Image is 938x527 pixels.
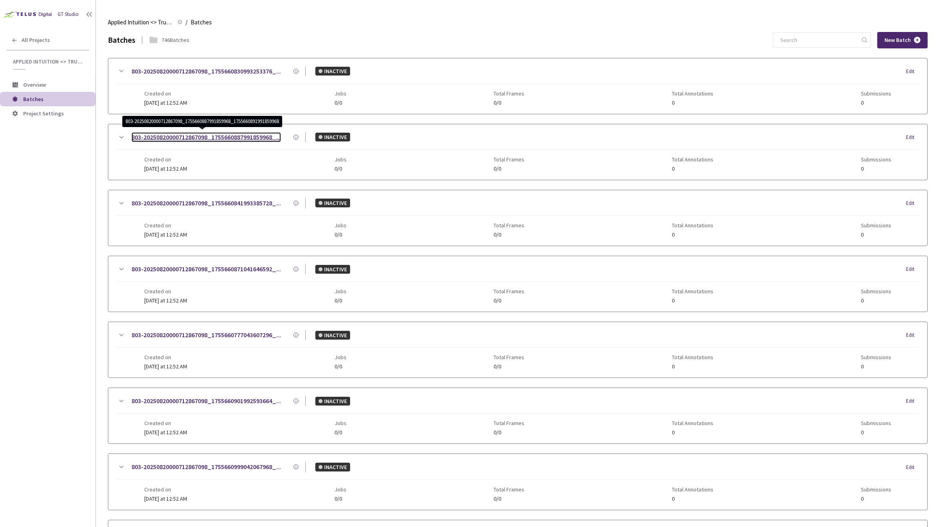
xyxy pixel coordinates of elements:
span: 0 [672,496,713,502]
span: Total Annotations [672,156,713,163]
span: 0/0 [494,364,524,370]
span: 0/0 [494,496,524,502]
span: Total Annotations [672,486,713,493]
span: 0/0 [335,496,347,502]
span: Total Annotations [672,288,713,294]
span: 0/0 [494,232,524,238]
span: Total Frames [494,486,524,493]
span: [DATE] at 12:52 AM [144,297,187,304]
div: Edit [906,199,919,207]
span: Submissions [861,420,891,426]
div: INACTIVE [315,331,350,340]
span: Applied Intuition <> Trucking Cam SemSeg (Road Structures) [108,18,173,27]
span: 0 [861,166,891,172]
span: Total Frames [494,420,524,426]
span: Created on [144,486,187,493]
div: 803-20250820000712867098_1755660887991859968_...INACTIVEEditCreated on[DATE] at 12:52 AMJobs0/0To... [108,124,927,180]
span: 0 [861,298,891,304]
span: 0 [672,430,713,436]
span: [DATE] at 12:52 AM [144,99,187,106]
span: 0/0 [335,298,347,304]
div: INACTIVE [315,397,350,406]
span: Submissions [861,156,891,163]
span: [DATE] at 12:52 AM [144,495,187,502]
span: Jobs [335,156,347,163]
span: 0 [672,298,713,304]
span: Submissions [861,354,891,360]
span: Total Frames [494,288,524,294]
span: 0/0 [494,166,524,172]
span: Created on [144,420,187,426]
a: 803-20250820000712867098_1755660901992593664_... [131,396,281,406]
div: 803-20250820000712867098_1755660841993385728_...INACTIVEEditCreated on[DATE] at 12:52 AMJobs0/0To... [108,190,927,246]
span: 0/0 [335,100,347,106]
span: 0/0 [335,166,347,172]
div: INACTIVE [315,67,350,76]
div: 803-20250820000712867098_1755660999042067968_...INACTIVEEditCreated on[DATE] at 12:52 AMJobs0/0To... [108,454,927,509]
a: 803-20250820000712867098_1755660830993253376_... [131,66,281,76]
div: 803-20250820000712867098_1755660777043607296_...INACTIVEEditCreated on[DATE] at 12:52 AMJobs0/0To... [108,322,927,378]
span: 0 [672,166,713,172]
span: Applied Intuition <> Trucking Cam SemSeg (Road Structures) [13,58,84,65]
div: 803-20250820000712867098_1755660887991859968_1755660891991859968 [125,117,279,125]
span: 0 [672,232,713,238]
span: Jobs [335,288,347,294]
div: Edit [906,463,919,471]
div: Edit [906,265,919,273]
span: [DATE] at 12:52 AM [144,231,187,238]
span: Jobs [335,486,347,493]
span: Total Annotations [672,420,713,426]
span: 0 [861,232,891,238]
span: 0/0 [494,100,524,106]
span: Total Annotations [672,222,713,229]
span: Created on [144,90,187,97]
div: 803-20250820000712867098_1755660830993253376_...INACTIVEEditCreated on[DATE] at 12:52 AMJobs0/0To... [108,58,927,114]
span: 0/0 [335,430,347,436]
span: 0/0 [335,364,347,370]
span: New Batch [884,37,911,44]
span: Batches [23,95,44,103]
span: Total Frames [494,222,524,229]
span: All Projects [22,37,50,44]
div: 803-20250820000712867098_1755660901992593664_...INACTIVEEditCreated on[DATE] at 12:52 AMJobs0/0To... [108,388,927,443]
span: Submissions [861,90,891,97]
span: Created on [144,288,187,294]
span: Created on [144,222,187,229]
span: Jobs [335,90,347,97]
div: Edit [906,133,919,141]
a: 803-20250820000712867098_1755660871041646592_... [131,264,281,274]
div: 746 Batches [161,36,189,44]
a: 803-20250820000712867098_1755660887991859968_... [131,132,281,142]
a: 803-20250820000712867098_1755660999042067968_... [131,462,281,472]
span: Jobs [335,222,347,229]
span: 0 [672,364,713,370]
span: 0 [672,100,713,106]
div: Edit [906,331,919,339]
span: Total Frames [494,354,524,360]
span: Total Annotations [672,354,713,360]
span: Submissions [861,288,891,294]
span: Submissions [861,486,891,493]
span: 0/0 [494,298,524,304]
div: INACTIVE [315,133,350,141]
div: INACTIVE [315,199,350,207]
span: 0 [861,496,891,502]
div: INACTIVE [315,265,350,274]
div: Edit [906,397,919,405]
span: Submissions [861,222,891,229]
span: Total Annotations [672,90,713,97]
span: [DATE] at 12:52 AM [144,363,187,370]
span: Project Settings [23,110,64,117]
div: 803-20250820000712867098_1755660871041646592_...INACTIVEEditCreated on[DATE] at 12:52 AMJobs0/0To... [108,256,927,312]
span: 0 [861,430,891,436]
div: Edit [906,68,919,76]
a: 803-20250820000712867098_1755660841993385728_... [131,198,281,208]
div: INACTIVE [315,463,350,471]
div: GT Studio [58,11,79,18]
span: Total Frames [494,90,524,97]
span: Batches [191,18,212,27]
span: Created on [144,156,187,163]
a: 803-20250820000712867098_1755660777043607296_... [131,330,281,340]
div: Batches [108,34,135,46]
span: Jobs [335,420,347,426]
